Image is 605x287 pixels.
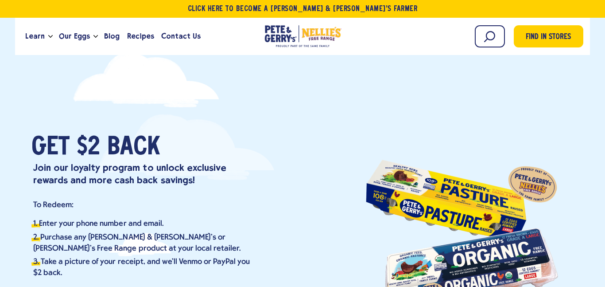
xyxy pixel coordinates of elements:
[514,25,583,47] a: Find in Stores
[33,200,253,210] p: To Redeem:
[101,24,123,48] a: Blog
[59,31,90,42] span: Our Eggs
[107,134,160,161] span: Back
[48,35,53,38] button: Open the dropdown menu for Learn
[25,31,45,42] span: Learn
[104,31,120,42] span: Blog
[31,134,70,161] span: Get
[77,134,100,161] span: $2
[161,31,201,42] span: Contact Us
[33,232,253,254] li: Purchase any [PERSON_NAME] & [PERSON_NAME]’s or [PERSON_NAME]'s Free Range product at your local ...
[158,24,204,48] a: Contact Us
[475,25,505,47] input: Search
[93,35,98,38] button: Open the dropdown menu for Our Eggs
[33,161,253,187] p: Join our loyalty program to unlock exclusive rewards and more cash back savings!
[33,256,253,279] li: Take a picture of your receipt, and we'll Venmo or PayPal you $2 back.
[127,31,154,42] span: Recipes
[124,24,158,48] a: Recipes
[526,31,571,43] span: Find in Stores
[55,24,93,48] a: Our Eggs
[22,24,48,48] a: Learn
[33,218,253,229] li: Enter your phone number and email.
